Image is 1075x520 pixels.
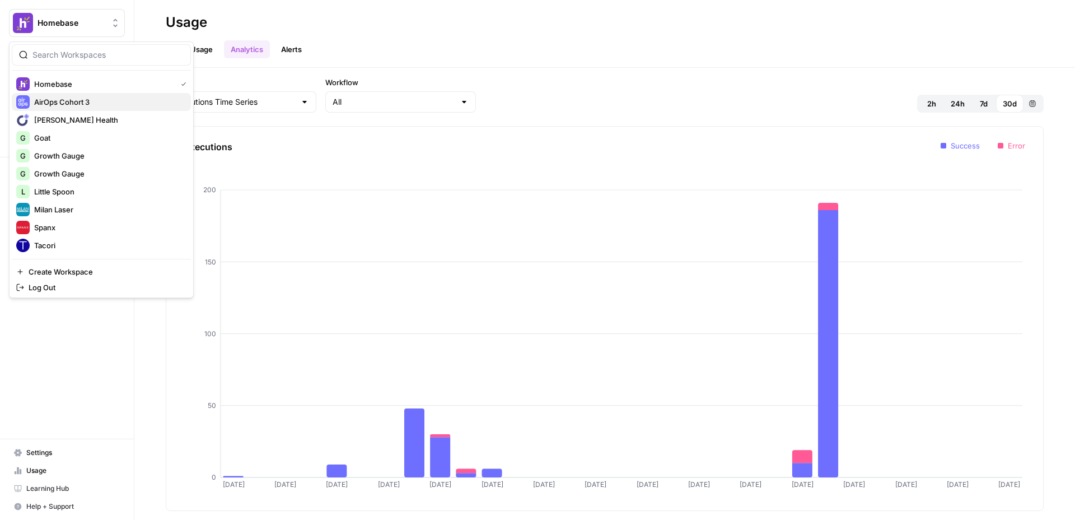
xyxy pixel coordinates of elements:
[16,95,30,109] img: AirOps Cohort 3 Logo
[208,401,216,410] tspan: 50
[166,13,207,31] div: Usage
[20,132,26,143] span: G
[9,480,125,498] a: Learning Hub
[204,329,216,338] tspan: 100
[26,448,120,458] span: Settings
[998,480,1020,489] tspan: [DATE]
[34,150,182,161] span: Growth Gauge
[9,444,125,462] a: Settings
[224,40,270,58] a: Analytics
[971,95,996,113] button: 7d
[637,480,658,489] tspan: [DATE]
[585,480,606,489] tspan: [DATE]
[919,95,944,113] button: 2h
[740,480,761,489] tspan: [DATE]
[212,473,216,481] tspan: 0
[333,96,455,108] input: All
[274,480,296,489] tspan: [DATE]
[429,480,451,489] tspan: [DATE]
[941,140,980,151] li: Success
[173,96,296,108] input: Executions Time Series
[792,480,814,489] tspan: [DATE]
[20,168,26,179] span: G
[34,78,172,90] span: Homebase
[12,264,191,280] a: Create Workspace
[26,484,120,494] span: Learning Hub
[223,480,245,489] tspan: [DATE]
[16,113,30,127] img: Connie Health Logo
[21,186,25,197] span: L
[34,240,182,251] span: Tacori
[9,462,125,480] a: Usage
[34,114,182,126] span: [PERSON_NAME] Health
[927,98,936,109] span: 2h
[29,282,182,293] span: Log Out
[944,95,971,113] button: 24h
[274,40,309,58] a: Alerts
[26,466,120,476] span: Usage
[325,77,476,88] label: Workflow
[16,239,30,252] img: Tacori Logo
[38,17,105,29] span: Homebase
[34,168,182,179] span: Growth Gauge
[998,140,1025,151] li: Error
[1003,98,1017,109] span: 30d
[34,96,182,108] span: AirOps Cohort 3
[9,41,194,298] div: Workspace: Homebase
[34,132,182,143] span: Goat
[9,498,125,516] button: Help + Support
[13,13,33,33] img: Homebase Logo
[326,480,348,489] tspan: [DATE]
[203,185,216,194] tspan: 200
[378,480,400,489] tspan: [DATE]
[951,98,965,109] span: 24h
[12,280,191,295] a: Log Out
[20,150,26,161] span: G
[32,49,184,61] input: Search Workspaces
[166,77,316,88] label: Metric
[9,9,125,37] button: Workspace: Homebase
[533,480,555,489] tspan: [DATE]
[34,186,182,197] span: Little Spoon
[34,204,182,215] span: Milan Laser
[980,98,988,109] span: 7d
[16,77,30,91] img: Homebase Logo
[166,40,219,58] a: Task Usage
[26,502,120,512] span: Help + Support
[688,480,710,489] tspan: [DATE]
[34,222,182,233] span: Spanx
[16,221,30,234] img: Spanx Logo
[843,480,865,489] tspan: [DATE]
[947,480,969,489] tspan: [DATE]
[895,480,917,489] tspan: [DATE]
[205,258,216,266] tspan: 150
[16,203,30,216] img: Milan Laser Logo
[29,266,182,277] span: Create Workspace
[482,480,503,489] tspan: [DATE]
